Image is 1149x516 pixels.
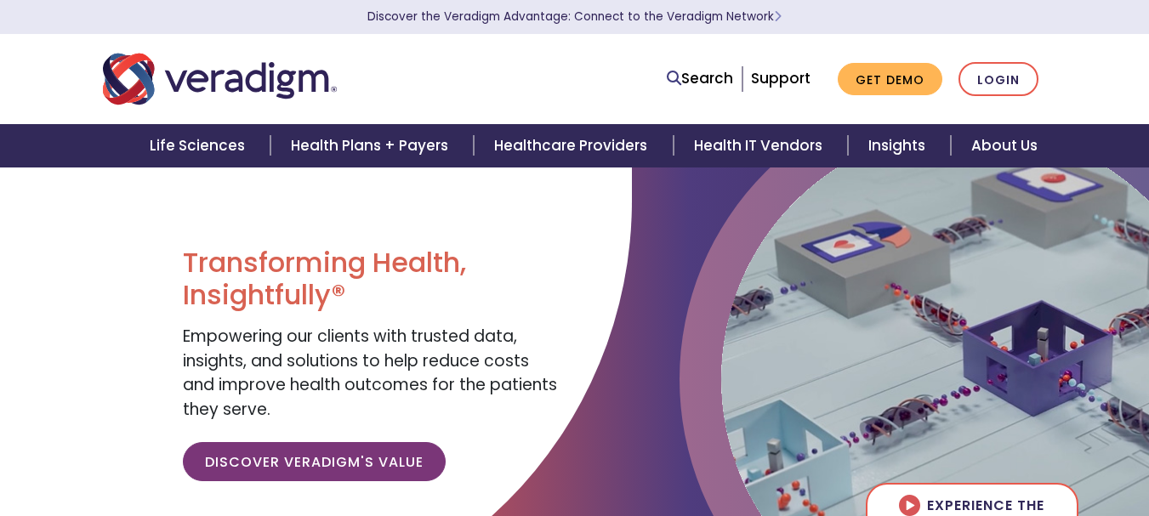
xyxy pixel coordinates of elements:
[474,124,673,167] a: Healthcare Providers
[129,124,270,167] a: Life Sciences
[183,325,557,421] span: Empowering our clients with trusted data, insights, and solutions to help reduce costs and improv...
[751,68,811,88] a: Support
[183,247,561,312] h1: Transforming Health, Insightfully®
[958,62,1038,97] a: Login
[674,124,848,167] a: Health IT Vendors
[838,63,942,96] a: Get Demo
[667,67,733,90] a: Search
[951,124,1058,167] a: About Us
[367,9,782,25] a: Discover the Veradigm Advantage: Connect to the Veradigm NetworkLearn More
[103,51,337,107] img: Veradigm logo
[848,124,951,167] a: Insights
[270,124,474,167] a: Health Plans + Payers
[183,442,446,481] a: Discover Veradigm's Value
[774,9,782,25] span: Learn More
